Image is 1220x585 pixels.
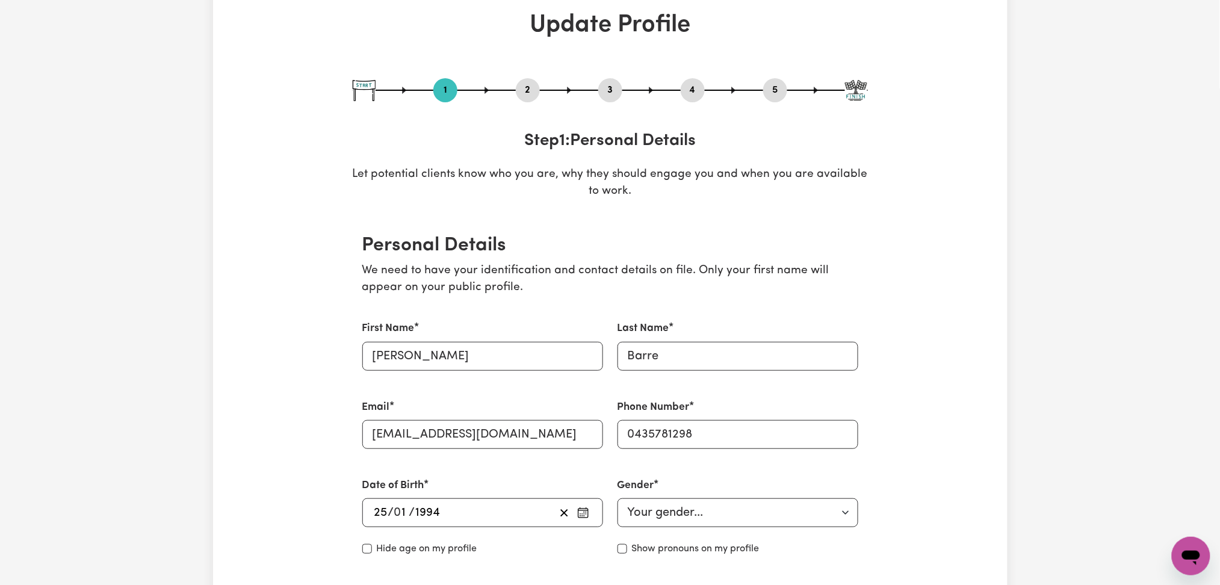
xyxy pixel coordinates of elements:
[409,506,415,519] span: /
[362,321,415,336] label: First Name
[433,82,457,98] button: Go to step 1
[362,400,390,415] label: Email
[618,478,654,494] label: Gender
[353,131,868,152] h3: Step 1 : Personal Details
[618,321,669,336] label: Last Name
[598,82,622,98] button: Go to step 3
[388,506,394,519] span: /
[681,82,705,98] button: Go to step 4
[377,542,477,556] label: Hide age on my profile
[395,504,409,522] input: --
[618,400,690,415] label: Phone Number
[362,234,858,257] h2: Personal Details
[632,542,760,556] label: Show pronouns on my profile
[516,82,540,98] button: Go to step 2
[353,166,868,201] p: Let potential clients know who you are, why they should engage you and when you are available to ...
[353,11,868,40] h1: Update Profile
[1172,537,1210,575] iframe: Button to launch messaging window
[374,504,388,522] input: --
[394,507,401,519] span: 0
[362,478,424,494] label: Date of Birth
[763,82,787,98] button: Go to step 5
[415,504,441,522] input: ----
[362,262,858,297] p: We need to have your identification and contact details on file. Only your first name will appear...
